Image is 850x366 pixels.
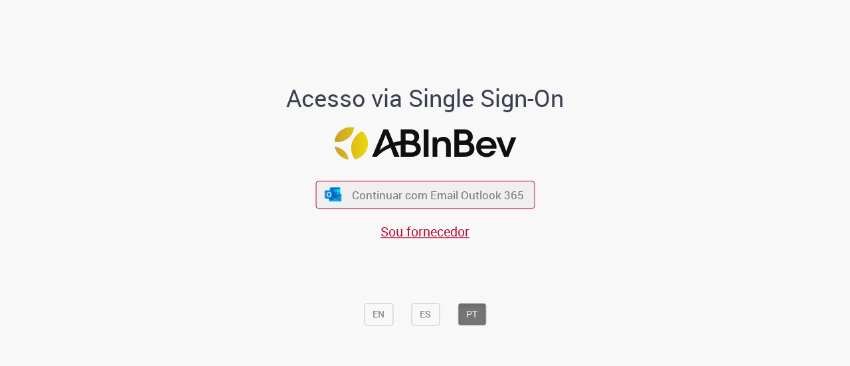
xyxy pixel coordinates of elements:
img: Logo ABInBev [334,127,516,159]
button: PT [458,303,486,325]
button: ES [411,303,440,325]
button: ícone Azure/Microsoft 360 Continuar com Email Outlook 365 [315,181,535,209]
h1: Acesso via Single Sign-On [241,85,610,112]
a: Sou fornecedor [381,223,469,240]
img: ícone Azure/Microsoft 360 [324,187,343,201]
span: Continuar com Email Outlook 365 [352,187,524,203]
button: EN [364,303,393,325]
